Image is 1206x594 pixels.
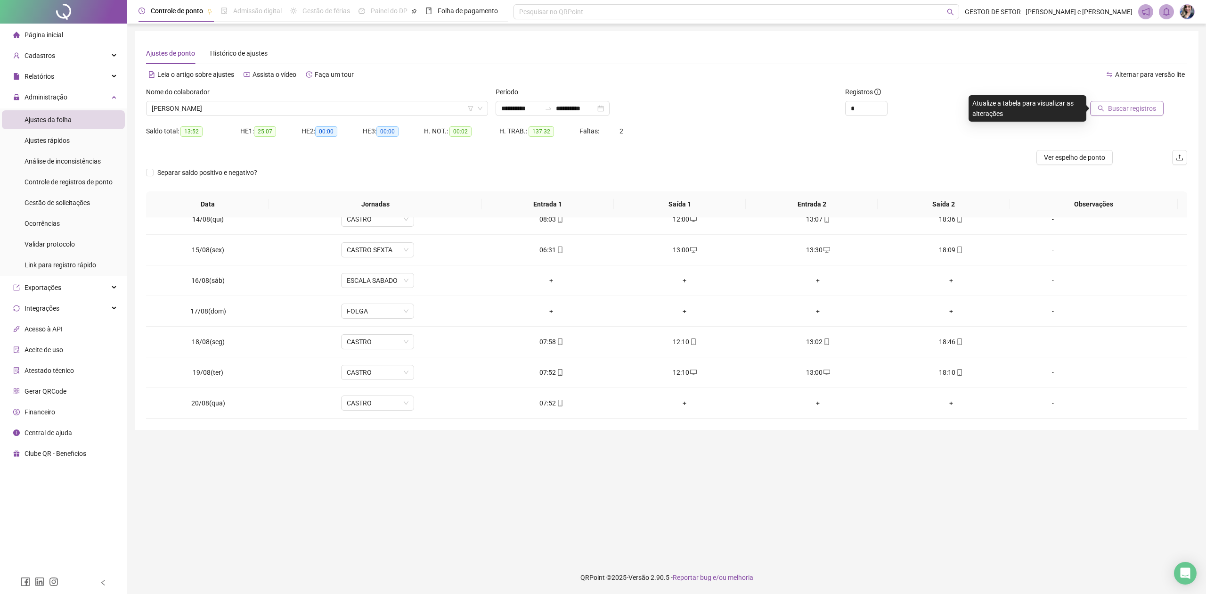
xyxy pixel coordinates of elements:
[1106,71,1113,78] span: swap
[1108,103,1156,114] span: Buscar registros
[492,398,611,408] div: 07:52
[24,429,72,437] span: Central de ajuda
[492,306,611,316] div: +
[24,116,72,124] span: Ajustes da folha
[1018,199,1170,209] span: Observações
[13,305,20,312] span: sync
[425,8,432,14] span: book
[689,369,697,376] span: desktop
[13,32,20,38] span: home
[148,71,155,78] span: file-text
[892,367,1010,378] div: 18:10
[556,247,563,253] span: mobile
[759,337,877,347] div: 13:02
[24,325,63,333] span: Acesso à API
[363,126,424,137] div: HE 3:
[13,326,20,332] span: api
[244,71,250,78] span: youtube
[673,574,753,581] span: Reportar bug e/ou melhoria
[823,247,830,253] span: desktop
[1025,337,1081,347] div: -
[254,126,276,137] span: 25:07
[689,216,697,223] span: desktop
[626,275,744,286] div: +
[492,245,611,255] div: 06:31
[1044,152,1105,163] span: Ver espelho de ponto
[24,450,86,457] span: Clube QR - Beneficios
[347,365,408,379] span: CASTRO
[1010,191,1178,217] th: Observações
[556,338,563,345] span: mobile
[955,369,963,376] span: mobile
[347,273,408,288] span: ESCALA SABADO
[359,8,365,14] span: dashboard
[24,157,101,165] span: Análise de inconsistências
[626,214,744,224] div: 12:00
[955,247,963,253] span: mobile
[24,346,63,354] span: Aceite de uso
[499,126,579,137] div: H. TRAB.:
[221,8,228,14] span: file-done
[139,8,145,14] span: clock-circle
[969,95,1086,122] div: Atualize a tabela para visualizar as alterações
[449,126,472,137] span: 00:02
[759,245,877,255] div: 13:30
[759,306,877,316] div: +
[347,243,408,257] span: CASTRO SEXTA
[759,214,877,224] div: 13:07
[210,49,268,57] span: Histórico de ajustes
[192,215,224,223] span: 14/08(qui)
[556,216,563,223] span: mobile
[845,87,881,97] span: Registros
[492,337,611,347] div: 07:58
[152,101,482,115] span: ANDRESSA MELO PEDROSO
[746,191,878,217] th: Entrada 2
[24,199,90,206] span: Gestão de solicitações
[24,178,113,186] span: Controle de registros de ponto
[1141,8,1150,16] span: notification
[759,367,877,378] div: 13:00
[626,337,744,347] div: 12:10
[947,8,954,16] span: search
[301,126,363,137] div: HE 2:
[689,247,697,253] span: desktop
[1174,562,1197,585] div: Open Intercom Messenger
[892,275,1010,286] div: +
[24,305,59,312] span: Integrações
[482,191,614,217] th: Entrada 1
[955,216,963,223] span: mobile
[1115,71,1185,78] span: Alternar para versão lite
[24,52,55,59] span: Cadastros
[192,338,225,346] span: 18/08(seg)
[207,8,212,14] span: pushpin
[100,579,106,586] span: left
[21,577,30,586] span: facebook
[892,245,1010,255] div: 18:09
[556,400,563,406] span: mobile
[253,71,296,78] span: Assista o vídeo
[477,106,483,111] span: down
[24,220,60,227] span: Ocorrências
[35,577,44,586] span: linkedin
[347,304,408,318] span: FOLGA
[13,346,20,353] span: audit
[626,306,744,316] div: +
[892,214,1010,224] div: 18:36
[759,275,877,286] div: +
[49,577,58,586] span: instagram
[1176,154,1183,161] span: upload
[347,335,408,349] span: CASTRO
[892,398,1010,408] div: +
[233,7,282,15] span: Admissão digital
[1098,105,1104,112] span: search
[13,409,20,415] span: dollar
[1090,101,1164,116] button: Buscar registros
[1036,150,1113,165] button: Ver espelho de ponto
[411,8,417,14] span: pushpin
[1162,8,1171,16] span: bell
[13,73,20,80] span: file
[24,284,61,291] span: Exportações
[24,388,66,395] span: Gerar QRCode
[579,127,601,135] span: Faltas:
[157,71,234,78] span: Leia o artigo sobre ajustes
